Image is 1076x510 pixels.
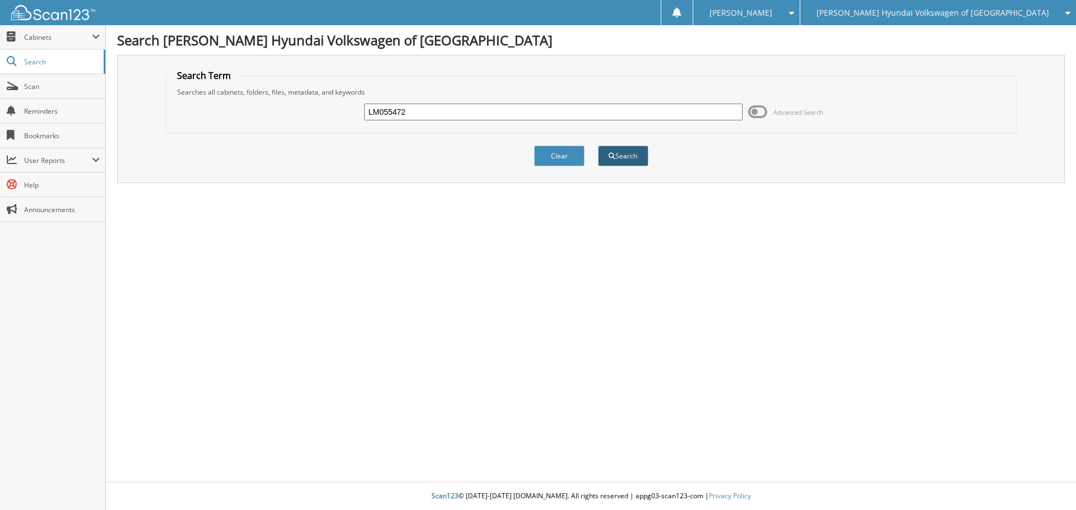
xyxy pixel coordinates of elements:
[1020,456,1076,510] iframe: Chat Widget
[432,491,458,500] span: Scan123
[24,57,98,67] span: Search
[24,205,100,214] span: Announcements
[24,180,100,190] span: Help
[709,10,772,16] span: [PERSON_NAME]
[598,146,648,166] button: Search
[24,156,92,165] span: User Reports
[709,491,751,500] a: Privacy Policy
[24,106,100,116] span: Reminders
[817,10,1049,16] span: [PERSON_NAME] Hyundai Volkswagen of [GEOGRAPHIC_DATA]
[24,32,92,42] span: Cabinets
[171,87,1011,97] div: Searches all cabinets, folders, files, metadata, and keywords
[11,5,95,20] img: scan123-logo-white.svg
[534,146,585,166] button: Clear
[106,483,1076,510] div: © [DATE]-[DATE] [DOMAIN_NAME]. All rights reserved | appg03-scan123-com |
[24,82,100,91] span: Scan
[773,108,823,116] span: Advanced Search
[117,31,1065,49] h1: Search [PERSON_NAME] Hyundai Volkswagen of [GEOGRAPHIC_DATA]
[24,131,100,141] span: Bookmarks
[171,69,236,82] legend: Search Term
